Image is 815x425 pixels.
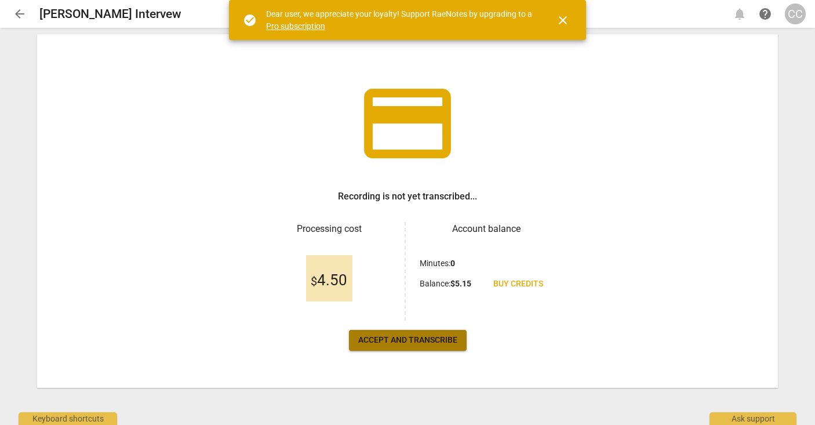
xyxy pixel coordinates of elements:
span: Accept and transcribe [358,335,457,346]
a: Pro subscription [266,21,325,31]
button: Accept and transcribe [349,330,467,351]
div: Dear user, we appreciate your loyalty! Support RaeNotes by upgrading to a [266,8,535,32]
div: Keyboard shortcuts [19,412,117,425]
span: arrow_back [13,7,27,21]
span: close [556,13,570,27]
h3: Account balance [420,222,552,236]
div: Ask support [710,412,796,425]
span: $ [311,274,317,288]
h2: [PERSON_NAME] Intervew [39,7,181,21]
b: 0 [450,259,455,268]
a: Help [755,3,776,24]
a: Buy credits [484,274,552,295]
button: Close [549,6,577,34]
span: 4.50 [311,272,347,289]
span: help [758,7,772,21]
p: Minutes : [420,257,455,270]
p: Balance : [420,278,471,290]
h3: Processing cost [263,222,395,236]
button: CC [785,3,806,24]
h3: Recording is not yet transcribed... [338,190,477,204]
span: Buy credits [493,278,543,290]
span: credit_card [355,71,460,176]
b: $ 5.15 [450,279,471,288]
span: check_circle [243,13,257,27]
